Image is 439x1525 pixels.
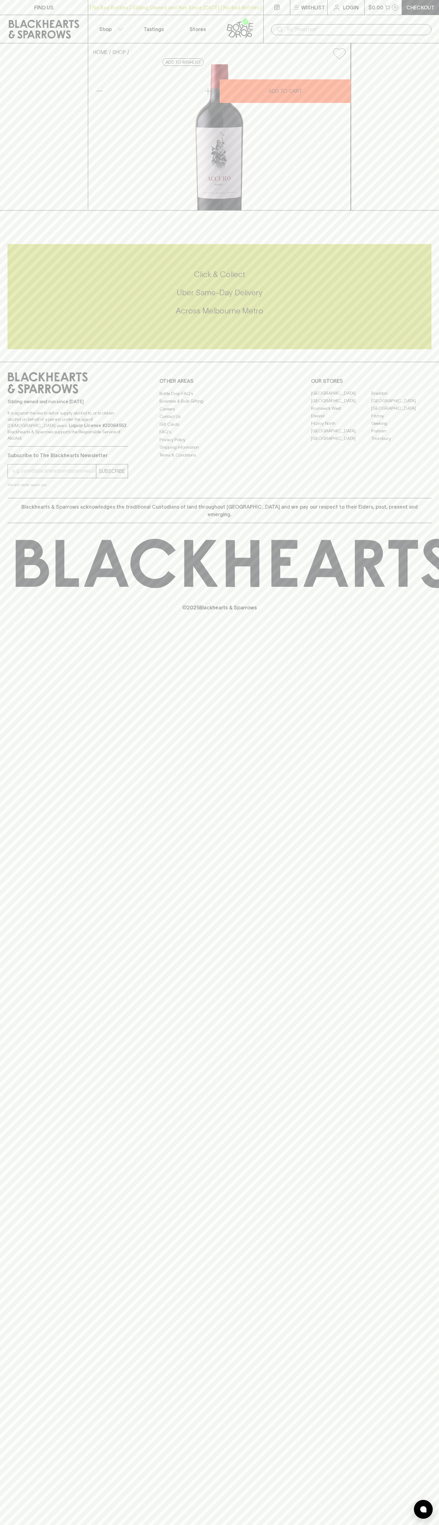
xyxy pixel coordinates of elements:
[13,466,96,476] input: e.g. jane@blackheartsandsparrows.com.au
[269,87,302,95] p: ADD TO CART
[8,482,128,488] p: We will never spam you
[159,377,280,385] p: OTHER AREAS
[8,287,431,298] h5: Uber Same-Day Delivery
[163,58,204,66] button: Add to wishlist
[220,79,351,103] button: ADD TO CART
[132,15,176,43] a: Tastings
[88,15,132,43] button: Shop
[159,436,280,443] a: Privacy Policy
[8,244,431,349] div: Call to action block
[159,420,280,428] a: Gift Cards
[159,451,280,459] a: Terms & Conditions
[301,4,325,11] p: Wishlist
[371,420,431,427] a: Geelong
[8,306,431,316] h5: Across Melbourne Metro
[311,412,371,420] a: Elwood
[311,397,371,405] a: [GEOGRAPHIC_DATA]
[394,6,396,9] p: 0
[371,405,431,412] a: [GEOGRAPHIC_DATA]
[311,420,371,427] a: Fitzroy North
[96,464,128,478] button: SUBSCRIBE
[8,269,431,280] h5: Click & Collect
[420,1506,426,1512] img: bubble-icon
[311,405,371,412] a: Brunswick West
[159,444,280,451] a: Shipping Information
[34,4,54,11] p: FIND US
[371,427,431,435] a: Prahran
[99,25,112,33] p: Shop
[311,377,431,385] p: OUR STORES
[311,427,371,435] a: [GEOGRAPHIC_DATA]
[88,64,351,210] img: 25037.png
[159,413,280,420] a: Contact Us
[406,4,435,11] p: Checkout
[69,423,126,428] strong: Liquor License #32064953
[371,390,431,397] a: Braddon
[371,435,431,442] a: Thornbury
[159,398,280,405] a: Business & Bulk Gifting
[176,15,220,43] a: Stores
[343,4,359,11] p: Login
[286,24,426,35] input: Try "Pinot noir"
[190,25,206,33] p: Stores
[99,467,125,475] p: SUBSCRIBE
[93,49,108,55] a: HOME
[12,503,427,518] p: Blackhearts & Sparrows acknowledges the traditional Custodians of land throughout [GEOGRAPHIC_DAT...
[368,4,383,11] p: $0.00
[144,25,164,33] p: Tastings
[112,49,126,55] a: SHOP
[331,46,348,62] button: Add to wishlist
[311,390,371,397] a: [GEOGRAPHIC_DATA]
[8,410,128,441] p: It is against the law to sell or supply alcohol to, or to obtain alcohol on behalf of a person un...
[371,397,431,405] a: [GEOGRAPHIC_DATA]
[159,428,280,436] a: FAQ's
[8,452,128,459] p: Subscribe to The Blackhearts Newsletter
[8,399,128,405] p: Sibling owned and run since [DATE]
[311,435,371,442] a: [GEOGRAPHIC_DATA]
[371,412,431,420] a: Fitzroy
[159,390,280,397] a: Bottle Drop FAQ's
[159,405,280,413] a: Careers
